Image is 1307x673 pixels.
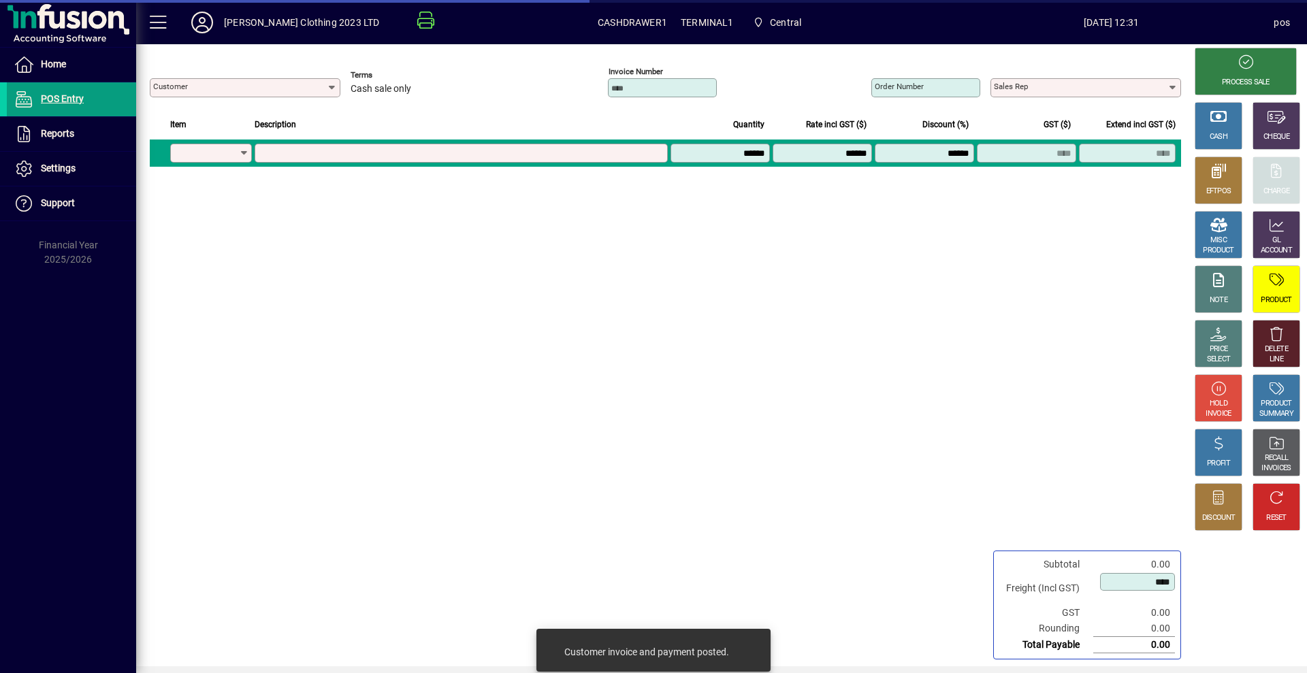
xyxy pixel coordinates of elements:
[609,67,663,76] mat-label: Invoice number
[598,12,667,33] span: CASHDRAWER1
[153,82,188,91] mat-label: Customer
[1206,186,1231,197] div: EFTPOS
[1203,246,1233,256] div: PRODUCT
[681,12,734,33] span: TERMINAL1
[41,163,76,174] span: Settings
[255,117,296,132] span: Description
[999,572,1093,605] td: Freight (Incl GST)
[1263,132,1289,142] div: CHEQUE
[1259,409,1293,419] div: SUMMARY
[1263,186,1290,197] div: CHARGE
[999,605,1093,621] td: GST
[1266,513,1287,523] div: RESET
[1274,12,1290,33] div: pos
[1093,621,1175,637] td: 0.00
[1202,513,1235,523] div: DISCOUNT
[922,117,969,132] span: Discount (%)
[170,117,187,132] span: Item
[41,197,75,208] span: Support
[1261,246,1292,256] div: ACCOUNT
[1093,557,1175,572] td: 0.00
[1206,409,1231,419] div: INVOICE
[1210,399,1227,409] div: HOLD
[770,12,801,33] span: Central
[1272,235,1281,246] div: GL
[351,84,411,95] span: Cash sale only
[41,59,66,69] span: Home
[1210,295,1227,306] div: NOTE
[1210,344,1228,355] div: PRICE
[1207,355,1231,365] div: SELECT
[1265,453,1289,463] div: RECALL
[1270,355,1283,365] div: LINE
[875,82,924,91] mat-label: Order number
[180,10,224,35] button: Profile
[747,10,807,35] span: Central
[1207,459,1230,469] div: PROFIT
[1093,605,1175,621] td: 0.00
[994,82,1028,91] mat-label: Sales rep
[41,128,74,139] span: Reports
[999,621,1093,637] td: Rounding
[949,12,1274,33] span: [DATE] 12:31
[1044,117,1071,132] span: GST ($)
[999,557,1093,572] td: Subtotal
[7,117,136,151] a: Reports
[1261,463,1291,474] div: INVOICES
[224,12,379,33] div: [PERSON_NAME] Clothing 2023 LTD
[41,93,84,104] span: POS Entry
[999,637,1093,653] td: Total Payable
[1106,117,1176,132] span: Extend incl GST ($)
[7,152,136,186] a: Settings
[1261,295,1291,306] div: PRODUCT
[1265,344,1288,355] div: DELETE
[1261,399,1291,409] div: PRODUCT
[1210,132,1227,142] div: CASH
[806,117,867,132] span: Rate incl GST ($)
[1093,637,1175,653] td: 0.00
[1210,235,1227,246] div: MISC
[7,186,136,220] a: Support
[1222,78,1270,88] div: PROCESS SALE
[7,48,136,82] a: Home
[351,71,432,80] span: Terms
[564,645,729,659] div: Customer invoice and payment posted.
[733,117,764,132] span: Quantity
